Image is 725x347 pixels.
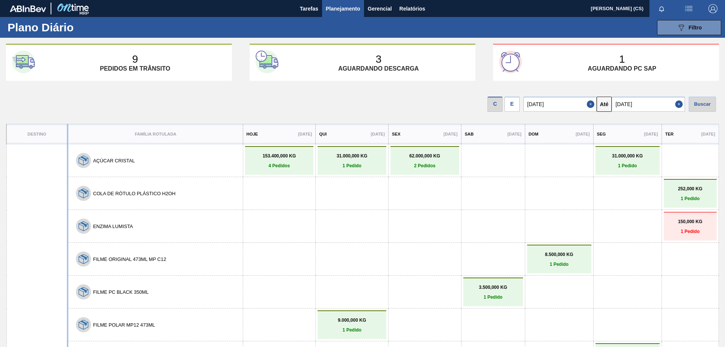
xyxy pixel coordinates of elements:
img: 7hKVVNeldsGH5KwE07rPnOGsQy+SHCf9ftlnweef0E1el2YcIeEt5yaNqj+jPq4oMsVpG1vCxiwYEd4SvddTlxqBvEWZPhf52... [79,221,88,231]
p: Hoje [247,132,258,136]
a: 8.500,000 KG1 Pedido [529,252,589,267]
span: Relatórios [400,4,425,13]
button: FILME POLAR MP12 473ML [93,322,155,328]
input: dd/mm/yyyy [612,97,685,112]
p: [DATE] [701,132,715,136]
p: 150,000 KG [666,219,715,224]
button: Filtro [657,20,721,35]
p: 31.000,000 KG [319,153,384,159]
img: third-card-icon [499,51,522,73]
span: Gerencial [368,4,392,13]
a: 31.000,000 KG1 Pedido [597,153,658,168]
th: Família Rotulada [68,124,243,144]
div: E [504,97,520,112]
h1: Plano Diário [8,23,140,32]
input: dd/mm/yyyy [523,97,597,112]
p: 1 Pedido [319,163,384,168]
p: 3 [376,53,382,65]
p: Aguardando descarga [338,65,419,72]
p: Sex [392,132,400,136]
a: 252,000 KG1 Pedido [666,186,715,201]
p: 9.000,000 KG [319,318,384,323]
p: 1 Pedido [465,295,521,300]
div: Visão data de Coleta [487,95,503,112]
img: 7hKVVNeldsGH5KwE07rPnOGsQy+SHCf9ftlnweef0E1el2YcIeEt5yaNqj+jPq4oMsVpG1vCxiwYEd4SvddTlxqBvEWZPhf52... [79,156,88,165]
img: 7hKVVNeldsGH5KwE07rPnOGsQy+SHCf9ftlnweef0E1el2YcIeEt5yaNqj+jPq4oMsVpG1vCxiwYEd4SvddTlxqBvEWZPhf52... [79,254,88,264]
p: 252,000 KG [666,186,715,191]
a: 150,000 KG1 Pedido [666,219,715,234]
button: Até [597,97,612,112]
span: Planejamento [326,4,360,13]
th: Destino [6,124,68,144]
div: Buscar [689,97,716,112]
p: 31.000,000 KG [597,153,658,159]
p: [DATE] [371,132,385,136]
span: Filtro [689,25,702,31]
p: [DATE] [644,132,658,136]
p: 4 Pedidos [247,163,312,168]
p: 3.500,000 KG [465,285,521,290]
p: 9 [132,53,138,65]
p: 1 Pedido [666,196,715,201]
p: 1 Pedido [529,262,589,267]
div: C [487,97,503,112]
a: 31.000,000 KG1 Pedido [319,153,384,168]
p: 1 Pedido [666,229,715,234]
button: ENZIMA LUMISTA [93,224,133,229]
img: 7hKVVNeldsGH5KwE07rPnOGsQy+SHCf9ftlnweef0E1el2YcIeEt5yaNqj+jPq4oMsVpG1vCxiwYEd4SvddTlxqBvEWZPhf52... [79,287,88,297]
button: FILME ORIGINAL 473ML MP C12 [93,256,166,262]
p: Dom [529,132,538,136]
button: AÇÚCAR CRISTAL [93,158,135,163]
p: Qui [319,132,327,136]
img: second-card-icon [256,51,278,73]
a: 9.000,000 KG1 Pedido [319,318,384,333]
p: 153.400,000 KG [247,153,312,159]
img: first-card-icon [12,51,35,73]
p: [DATE] [298,132,312,136]
img: TNhmsLtSVTkK8tSr43FrP2fwEKptu5GPRR3wAAAABJRU5ErkJggg== [10,5,46,12]
p: Seg [597,132,606,136]
p: Pedidos em trânsito [100,65,170,72]
p: 1 [619,53,625,65]
p: Ter [665,132,674,136]
button: Close [587,97,597,112]
a: 62.000,000 KG2 Pedidos [392,153,457,168]
button: Notificações [649,3,674,14]
p: [DATE] [444,132,458,136]
img: 7hKVVNeldsGH5KwE07rPnOGsQy+SHCf9ftlnweef0E1el2YcIeEt5yaNqj+jPq4oMsVpG1vCxiwYEd4SvddTlxqBvEWZPhf52... [79,320,88,330]
a: 3.500,000 KG1 Pedido [465,285,521,300]
p: [DATE] [576,132,590,136]
img: 7hKVVNeldsGH5KwE07rPnOGsQy+SHCf9ftlnweef0E1el2YcIeEt5yaNqj+jPq4oMsVpG1vCxiwYEd4SvddTlxqBvEWZPhf52... [79,188,88,198]
p: Aguardando PC SAP [588,65,656,72]
p: 1 Pedido [597,163,658,168]
p: 1 Pedido [319,327,384,333]
p: 2 Pedidos [392,163,457,168]
button: Close [675,97,685,112]
p: Sab [465,132,474,136]
button: FILME PC BLACK 350ML [93,289,148,295]
img: userActions [684,4,693,13]
a: 153.400,000 KG4 Pedidos [247,153,312,168]
div: Visão Data de Entrega [504,95,520,112]
p: [DATE] [507,132,521,136]
img: Logout [708,4,717,13]
p: 62.000,000 KG [392,153,457,159]
button: COLA DE RÓTULO PLÁSTICO H2OH [93,191,175,196]
span: Tarefas [300,4,318,13]
p: 8.500,000 KG [529,252,589,257]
